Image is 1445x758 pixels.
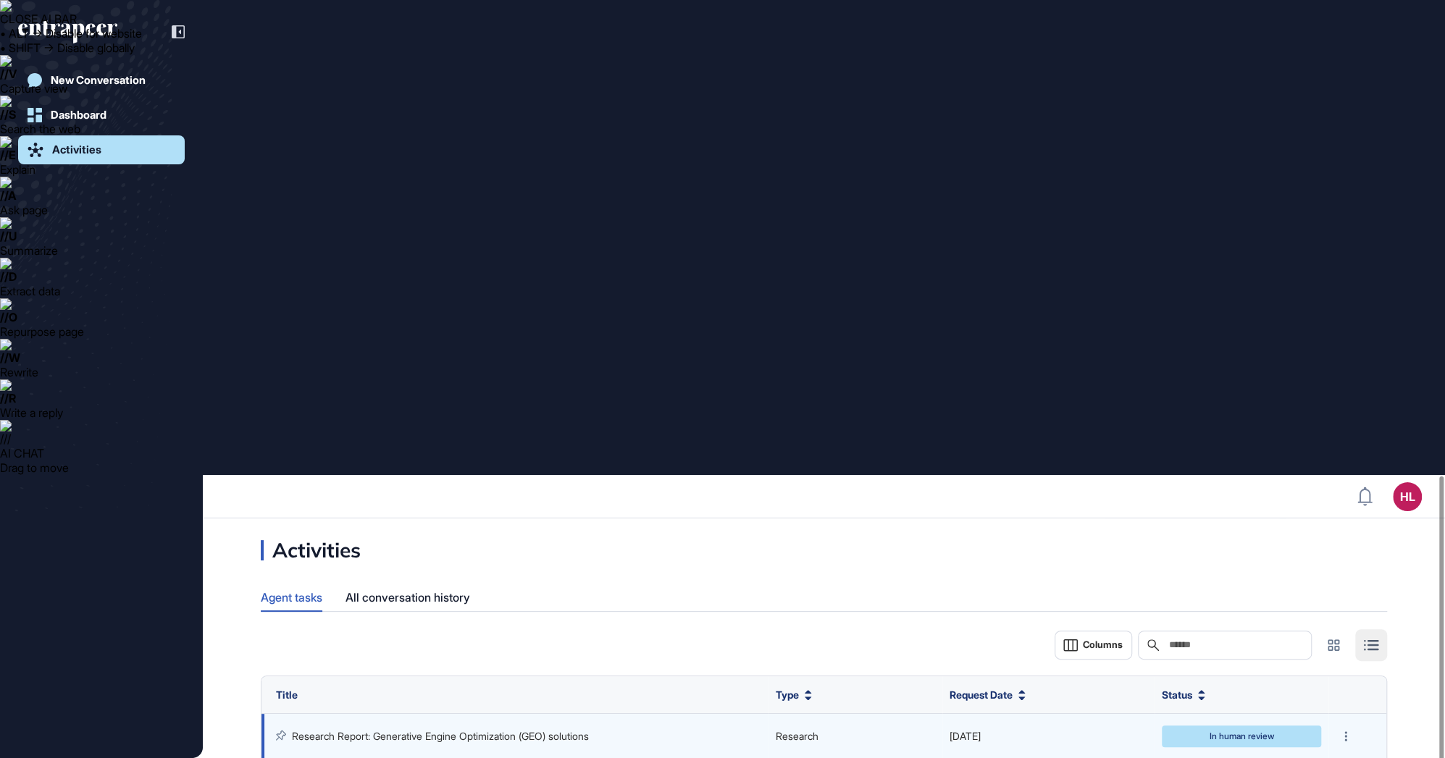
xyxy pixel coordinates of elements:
[1162,687,1205,702] button: Status
[1162,687,1192,702] span: Status
[345,584,470,612] div: All conversation history
[1393,482,1422,511] button: HL
[1083,639,1123,650] span: Columns
[292,730,589,742] a: Research Report: Generative Engine Optimization (GEO) solutions
[1055,631,1132,660] button: Columns
[950,687,1026,702] button: Request Date
[261,540,361,560] div: Activities
[950,730,981,742] span: [DATE]
[261,584,322,610] div: Agent tasks
[776,730,818,742] span: Research
[276,688,298,701] span: Title
[776,687,799,702] span: Type
[776,687,812,702] button: Type
[1173,732,1310,741] div: In human review
[950,687,1013,702] span: Request Date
